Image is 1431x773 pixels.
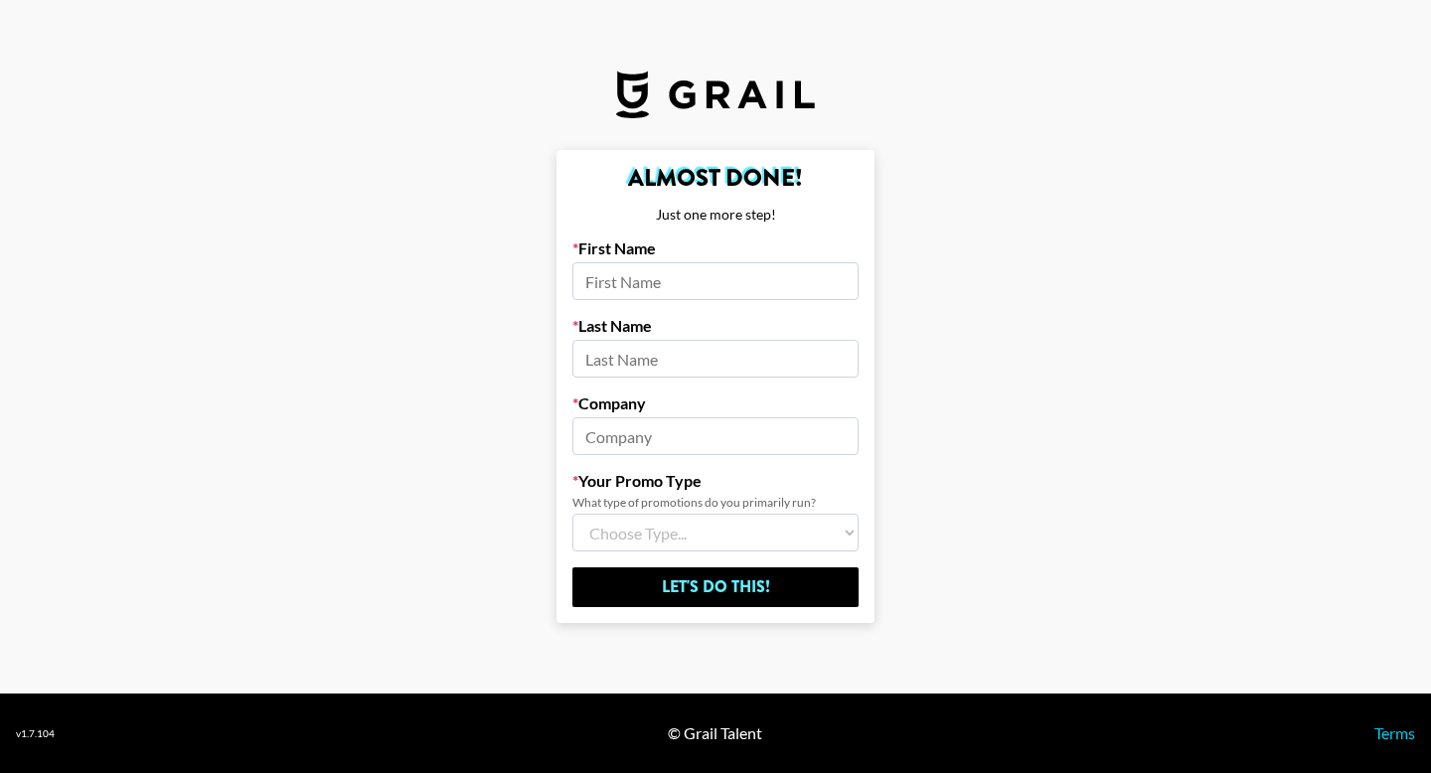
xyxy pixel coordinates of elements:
label: First Name [572,238,859,258]
div: What type of promotions do you primarily run? [572,495,859,510]
img: Grail Talent Logo [616,71,815,118]
input: Last Name [572,340,859,378]
input: Company [572,417,859,455]
h2: Almost Done! [572,166,859,190]
label: Your Promo Type [572,471,859,491]
div: © Grail Talent [668,723,762,743]
input: Let's Do This! [572,567,859,607]
label: Last Name [572,316,859,336]
a: Terms [1374,723,1415,742]
div: Just one more step! [572,206,859,224]
div: v 1.7.104 [16,727,55,740]
input: First Name [572,262,859,300]
label: Company [572,393,859,413]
